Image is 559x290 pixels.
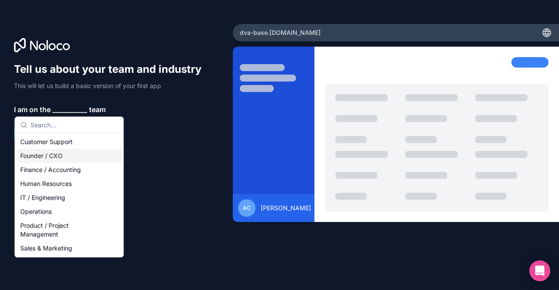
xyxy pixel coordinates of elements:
[17,205,121,218] div: Operations
[17,135,121,149] div: Customer Support
[243,205,251,212] span: AC
[261,204,311,212] span: [PERSON_NAME]
[17,191,121,205] div: IT / Engineering
[89,104,106,115] span: team
[52,104,87,115] span: __________
[17,163,121,177] div: Finance / Accounting
[14,62,210,76] h1: Tell us about your team and industry
[14,82,210,90] p: This will let us build a basic version of your first app
[17,218,121,241] div: Product / Project Management
[31,117,118,133] input: Search...
[17,177,121,191] div: Human Resources
[17,149,121,163] div: Founder / CXO
[529,260,550,281] div: Open Intercom Messenger
[17,241,121,255] div: Sales & Marketing
[240,28,321,37] span: dva-base .[DOMAIN_NAME]
[15,133,123,257] div: Suggestions
[14,104,51,115] span: I am on the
